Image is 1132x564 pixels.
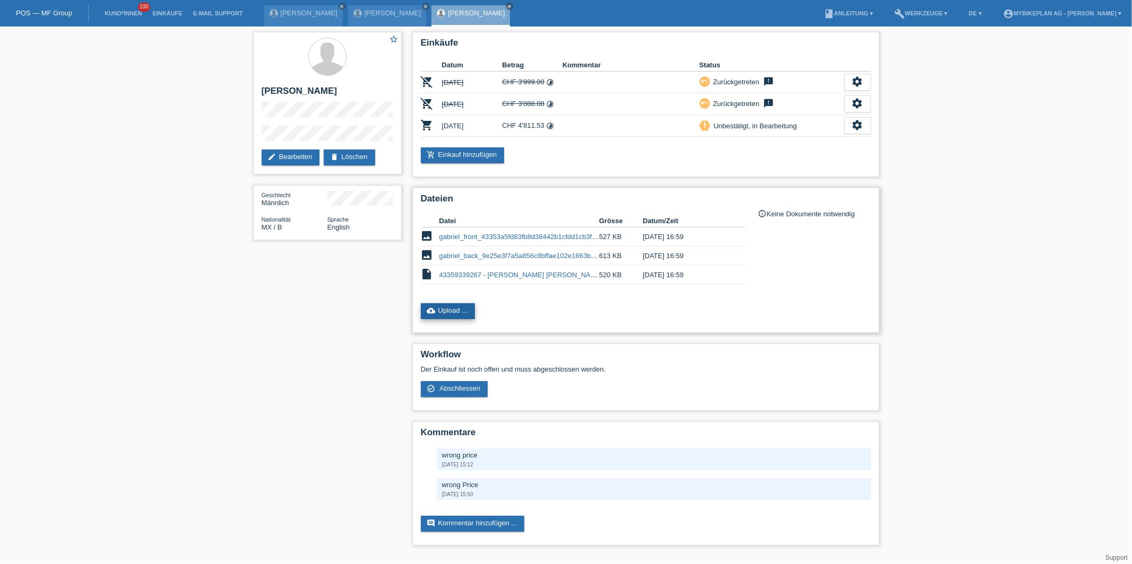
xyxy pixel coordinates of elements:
a: Kund*innen [99,10,147,16]
i: close [423,4,428,9]
th: Datum/Zeit [643,215,730,227]
td: [DATE] [442,72,503,93]
i: settings [852,76,863,87]
span: Nationalität [262,216,291,223]
a: account_circleMybikeplan AG - [PERSON_NAME] ▾ [998,10,1127,16]
div: [DATE] 15:50 [442,491,866,497]
i: check_circle_outline [427,384,436,393]
a: add_shopping_cartEinkauf hinzufügen [421,147,505,163]
a: commentKommentar hinzufügen ... [421,516,525,532]
td: [DATE] 16:59 [643,266,730,285]
i: Fixe Raten (36 Raten) [546,122,554,130]
th: Grösse [599,215,643,227]
i: priority_high [701,121,708,129]
i: close [507,4,512,9]
td: [DATE] 16:59 [643,227,730,246]
span: Sprache [327,216,349,223]
th: Datum [442,59,503,72]
a: editBearbeiten [262,149,320,165]
i: star_border [390,34,399,44]
i: book [824,8,834,19]
i: image [421,230,434,242]
div: Zurückgetreten [710,98,759,109]
a: gabriel_back_9e25e3f7a5a856c8bffae102e1663b11.jpeg [439,252,614,260]
a: close [506,3,513,10]
i: undo [701,99,708,107]
a: DE ▾ [964,10,987,16]
h2: Einkäufe [421,38,871,54]
div: Keine Dokumente notwendig [758,209,871,218]
td: [DATE] [442,93,503,115]
div: wrong Price [442,481,866,489]
i: POSP00027075 [421,97,434,110]
th: Kommentar [563,59,699,72]
i: insert_drive_file [421,268,434,280]
td: CHF 3'888.08 [502,93,563,115]
i: feedback [762,76,775,87]
i: info_outline [758,209,767,218]
i: add_shopping_cart [427,151,436,159]
i: edit [268,153,276,161]
h2: Workflow [421,349,871,365]
a: POS — MF Group [16,9,72,17]
div: Unbestätigt, in Bearbeitung [711,120,797,131]
i: settings [852,98,863,109]
a: [PERSON_NAME] [448,9,505,17]
i: POSP00027116 [421,119,434,131]
a: close [422,3,429,10]
div: Männlich [262,191,327,207]
td: 520 KB [599,266,643,285]
td: 527 KB [599,227,643,246]
th: Datei [439,215,599,227]
a: [PERSON_NAME] [365,9,421,17]
a: star_border [390,34,399,46]
span: Geschlecht [262,192,291,198]
i: POSP00027070 [421,75,434,88]
h2: [PERSON_NAME] [262,86,393,102]
a: close [339,3,346,10]
a: 43359339267 - [PERSON_NAME] [PERSON_NAME].pdf [439,271,615,279]
a: Einkäufe [147,10,187,16]
i: image [421,249,434,261]
td: [DATE] 16:59 [643,246,730,266]
span: Abschliessen [439,384,480,392]
h2: Kommentare [421,427,871,443]
td: 613 KB [599,246,643,266]
i: comment [427,519,436,527]
a: deleteLöschen [324,149,375,165]
i: build [894,8,905,19]
i: delete [330,153,339,161]
td: CHF 3'999.00 [502,72,563,93]
i: Fixe Raten (36 Raten) [546,100,554,108]
i: undo [701,77,708,85]
i: settings [852,119,863,131]
div: [DATE] 15:12 [442,462,866,468]
a: buildWerkzeuge ▾ [889,10,953,16]
th: Betrag [502,59,563,72]
i: close [340,4,345,9]
td: CHF 4'811.53 [502,115,563,137]
span: 100 [138,3,151,12]
a: gabriel_front_43353a5fd83fb8d38442b1cfdd1cb3f8.jpeg [439,233,611,241]
span: English [327,223,350,231]
a: check_circle_outline Abschliessen [421,381,488,397]
i: cloud_upload [427,306,436,315]
div: wrong price [442,451,866,459]
a: cloud_uploadUpload ... [421,303,476,319]
h2: Dateien [421,193,871,209]
i: Fixe Raten (36 Raten) [546,78,554,86]
a: [PERSON_NAME] [281,9,338,17]
span: Mexiko / B / 01.05.2022 [262,223,282,231]
th: Status [699,59,844,72]
a: E-Mail Support [188,10,248,16]
p: Der Einkauf ist noch offen und muss abgeschlossen werden. [421,365,871,373]
i: account_circle [1003,8,1014,19]
i: feedback [762,98,775,109]
td: [DATE] [442,115,503,137]
a: Support [1105,554,1128,561]
a: bookAnleitung ▾ [818,10,878,16]
div: Zurückgetreten [710,76,759,87]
